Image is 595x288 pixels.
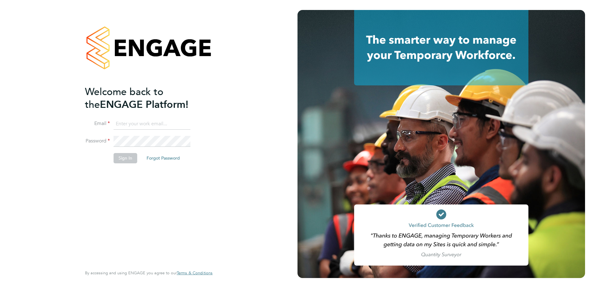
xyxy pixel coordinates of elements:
[142,153,185,163] button: Forgot Password
[85,138,110,144] label: Password
[177,271,213,276] a: Terms & Conditions
[85,120,110,127] label: Email
[85,270,213,276] span: By accessing and using ENGAGE you agree to our
[114,153,137,163] button: Sign In
[114,118,190,130] input: Enter your work email...
[85,85,206,111] h2: ENGAGE Platform!
[85,86,163,111] span: Welcome back to the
